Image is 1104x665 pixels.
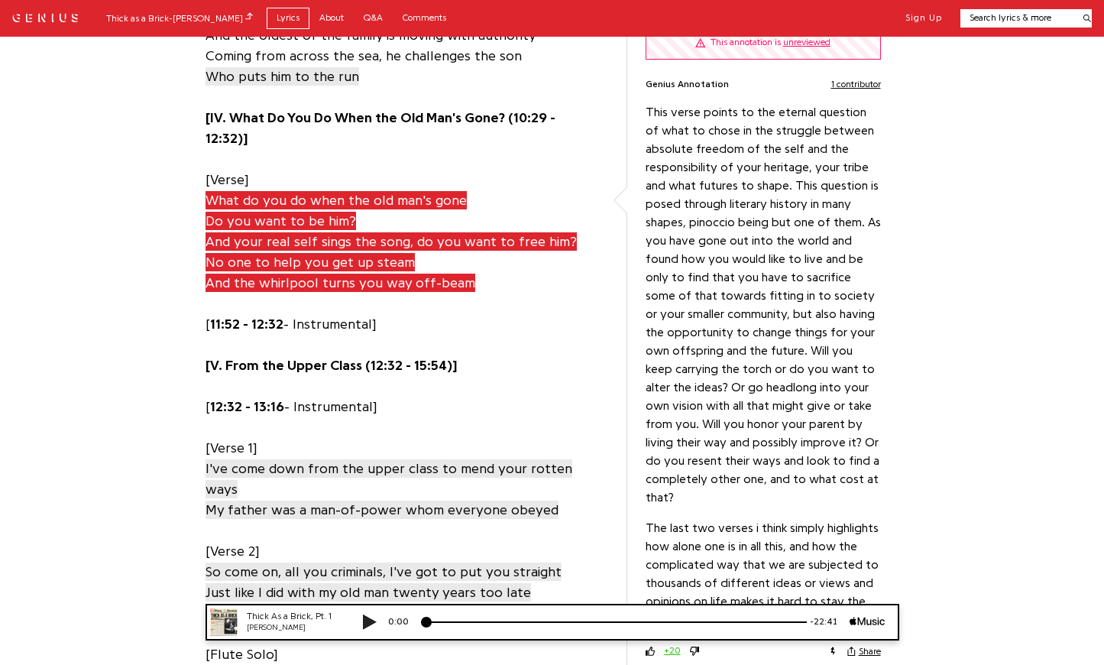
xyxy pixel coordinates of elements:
b: [IV. What Do You Do When the Old Man's Gone? (10:29 - 12:32)] [206,111,555,145]
div: [PERSON_NAME] [53,18,145,30]
a: Comments [393,8,456,28]
a: I've come down from the upper class to mend your rotten waysMy father was a man-of-power whom eve... [206,458,572,520]
div: -22:41 [614,11,656,24]
span: Genius Annotation [646,78,729,91]
span: I've come down from the upper class to mend your rotten ways My father was a man-of-power whom ev... [206,459,572,519]
a: What do you do when the old man's goneDo you want to be him?And your real self sings the song, do... [206,190,577,293]
p: The last two verses i think simply highlights how alone one is in all this, and how the complicat... [646,519,881,629]
a: Q&A [354,8,393,28]
span: unreviewed [783,37,830,47]
span: So come on, all you criminals, I've got to put you straight Just like I did with my old man twent... [206,563,562,602]
b: 11:52 - 12:32 [210,317,283,331]
a: Who puts him to the run [206,66,359,86]
p: This verse points to the eternal question of what to chose in the struggle between absolute freed... [646,103,881,507]
span: Who puts him to the run [206,67,359,86]
input: Search lyrics & more [960,11,1074,24]
b: [V. From the Upper Class (12:32 - 15:54)] [206,358,458,372]
button: 1 contributor [831,78,881,91]
b: 12:32 - 13:16 [210,400,284,414]
button: Sign Up [905,12,942,24]
a: Lyrics [267,8,309,28]
a: So come on, all you criminals, I've got to put you straightJust like I did with my old man twenty... [206,561,562,602]
a: About [309,8,354,28]
div: Thick as a Brick - [PERSON_NAME] [106,11,253,25]
span: What do you do when the old man's gone Do you want to be him? And your real self sings the song, ... [206,191,577,292]
div: Thick As a Brick, Pt. 1 [53,6,145,19]
img: 72x72bb.jpg [17,5,44,32]
div: This annotation is [711,36,830,49]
